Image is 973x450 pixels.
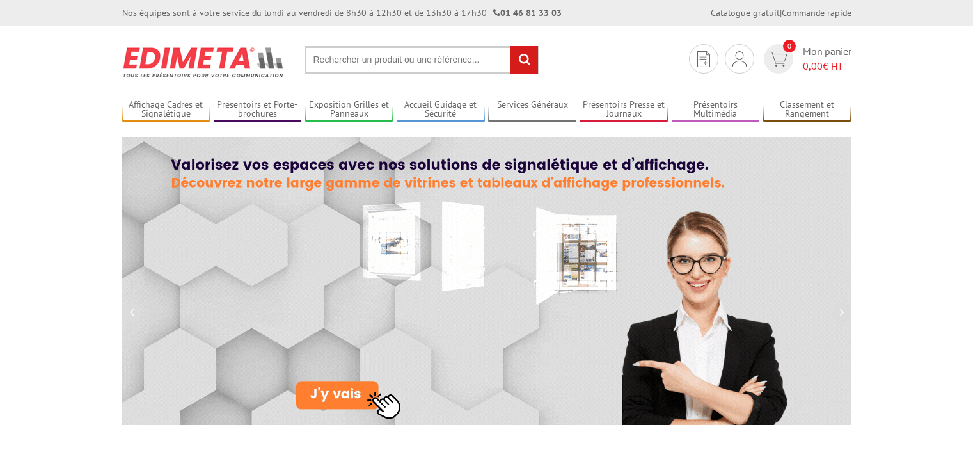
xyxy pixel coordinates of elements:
input: rechercher [510,46,538,74]
span: 0 [783,40,796,52]
a: Classement et Rangement [763,99,851,120]
img: devis rapide [697,51,710,67]
a: Présentoirs et Porte-brochures [214,99,302,120]
div: | [711,6,851,19]
a: Exposition Grilles et Panneaux [305,99,393,120]
a: Catalogue gratuit [711,7,780,19]
img: devis rapide [732,51,747,67]
a: Présentoirs Multimédia [672,99,760,120]
span: Mon panier [803,44,851,74]
a: Services Généraux [488,99,576,120]
a: Affichage Cadres et Signalétique [122,99,210,120]
img: devis rapide [769,52,787,67]
input: Rechercher un produit ou une référence... [305,46,539,74]
div: Nos équipes sont à votre service du lundi au vendredi de 8h30 à 12h30 et de 13h30 à 17h30 [122,6,562,19]
strong: 01 46 81 33 03 [493,7,562,19]
span: 0,00 [803,60,823,72]
a: devis rapide 0 Mon panier 0,00€ HT [761,44,851,74]
span: € HT [803,59,851,74]
a: Accueil Guidage et Sécurité [397,99,485,120]
a: Présentoirs Presse et Journaux [580,99,668,120]
a: Commande rapide [782,7,851,19]
img: Présentoir, panneau, stand - Edimeta - PLV, affichage, mobilier bureau, entreprise [122,38,285,86]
